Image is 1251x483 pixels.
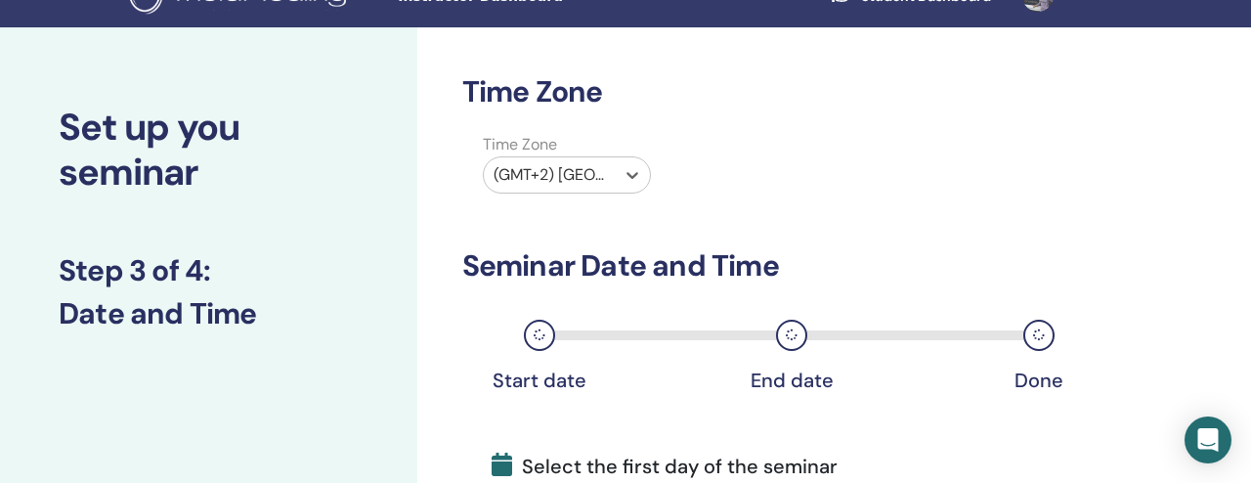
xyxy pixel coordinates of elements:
div: Done [990,369,1088,392]
div: Start date [491,369,588,392]
h3: Date and Time [59,296,359,331]
h2: Set up you seminar [59,106,359,195]
h3: Step 3 of 4 : [59,253,359,288]
div: Open Intercom Messenger [1185,417,1231,463]
div: End date [743,369,841,392]
h3: Seminar Date and Time [462,248,1079,284]
h3: Time Zone [462,74,1079,110]
span: Select the first day of the seminar [492,452,838,481]
label: Time Zone [471,133,663,156]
